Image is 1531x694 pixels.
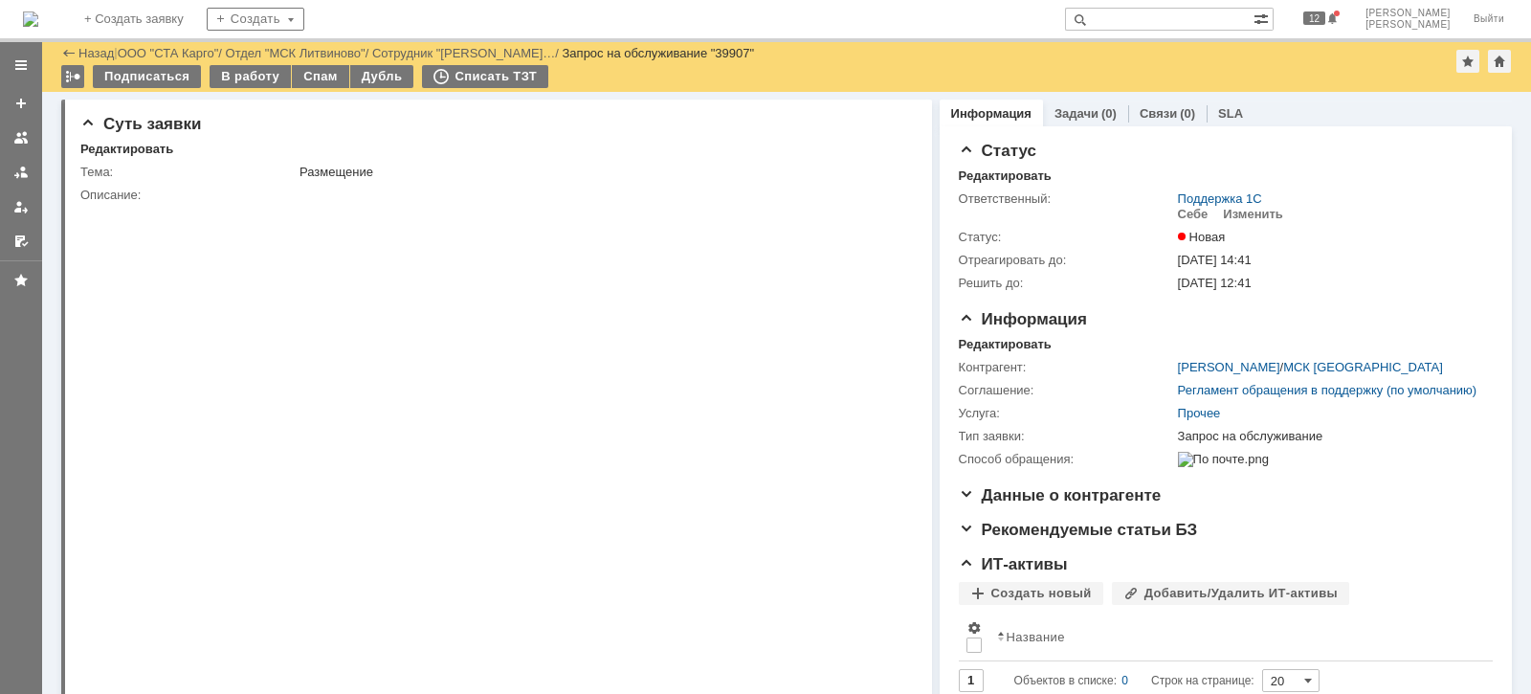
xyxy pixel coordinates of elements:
[1178,276,1252,290] span: [DATE] 12:41
[226,46,366,60] a: Отдел "МСК Литвиново"
[959,191,1174,207] div: Ответственный:
[1178,253,1252,267] span: [DATE] 14:41
[118,46,219,60] a: ООО "СТА Карго"
[1254,9,1273,27] span: Расширенный поиск
[6,191,36,222] a: Мои заявки
[1178,360,1280,374] a: [PERSON_NAME]
[959,253,1174,268] div: Отреагировать до:
[959,276,1174,291] div: Решить до:
[959,310,1087,328] span: Информация
[1456,50,1479,73] div: Добавить в избранное
[1054,106,1098,121] a: Задачи
[207,8,304,31] div: Создать
[1178,360,1443,375] div: /
[959,486,1162,504] span: Данные о контрагенте
[1218,106,1243,121] a: SLA
[1365,19,1451,31] span: [PERSON_NAME]
[959,406,1174,421] div: Услуга:
[80,188,908,203] div: Описание:
[1121,669,1128,692] div: 0
[118,46,226,60] div: /
[1178,230,1226,244] span: Новая
[959,383,1174,398] div: Соглашение:
[372,46,563,60] div: /
[1178,406,1221,420] a: Прочее
[959,521,1198,539] span: Рекомендуемые статьи БЗ
[1488,50,1511,73] div: Сделать домашней страницей
[1007,630,1065,644] div: Название
[1140,106,1177,121] a: Связи
[300,165,904,180] div: Размещение
[959,168,1052,184] div: Редактировать
[23,11,38,27] img: logo
[6,88,36,119] a: Создать заявку
[226,46,372,60] div: /
[80,115,201,133] span: Суть заявки
[1178,207,1209,222] div: Себе
[1014,669,1254,692] i: Строк на странице:
[1178,383,1477,397] a: Регламент обращения в поддержку (по умолчанию)
[23,11,38,27] a: Перейти на домашнюю страницу
[966,620,982,636] span: Настройки
[80,142,173,157] div: Редактировать
[1101,106,1117,121] div: (0)
[114,45,117,59] div: |
[1283,360,1443,374] a: МСК [GEOGRAPHIC_DATA]
[989,613,1477,661] th: Название
[959,142,1036,160] span: Статус
[6,123,36,153] a: Заявки на командах
[78,46,114,60] a: Назад
[1178,191,1262,206] a: Поддержка 1С
[959,337,1052,352] div: Редактировать
[1365,8,1451,19] span: [PERSON_NAME]
[959,360,1174,375] div: Контрагент:
[80,165,296,180] div: Тема:
[1180,106,1195,121] div: (0)
[1014,674,1117,687] span: Объектов в списке:
[959,429,1174,444] div: Тип заявки:
[1303,11,1325,25] span: 12
[563,46,755,60] div: Запрос на обслуживание "39907"
[6,226,36,257] a: Мои согласования
[6,157,36,188] a: Заявки в моей ответственности
[372,46,555,60] a: Сотрудник "[PERSON_NAME]…
[959,230,1174,245] div: Статус:
[951,106,1032,121] a: Информация
[61,65,84,88] div: Работа с массовостью
[959,555,1068,573] span: ИТ-активы
[1178,452,1269,467] img: По почте.png
[1223,207,1283,222] div: Изменить
[1178,429,1484,444] div: Запрос на обслуживание
[959,452,1174,467] div: Способ обращения:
